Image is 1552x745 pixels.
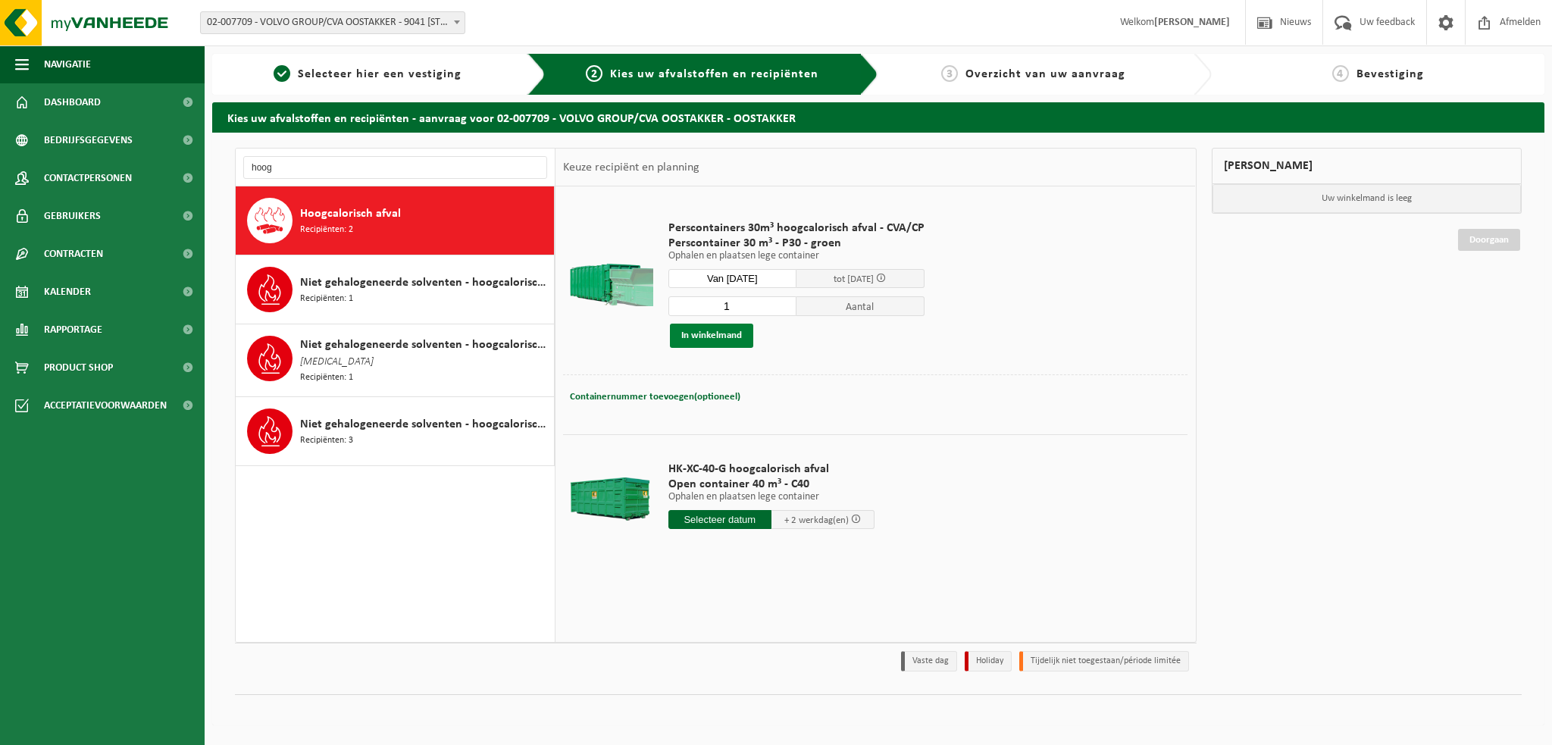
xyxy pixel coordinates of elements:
[300,354,374,371] span: [MEDICAL_DATA]
[236,186,555,255] button: Hoogcalorisch afval Recipiënten: 2
[668,236,925,251] span: Perscontainer 30 m³ - P30 - groen
[236,397,555,466] button: Niet gehalogeneerde solventen - hoogcalorisch in kleinverpakking Recipiënten: 3
[44,159,132,197] span: Contactpersonen
[668,269,796,288] input: Selecteer datum
[200,11,465,34] span: 02-007709 - VOLVO GROUP/CVA OOSTAKKER - 9041 OOSTAKKER, SMALLEHEERWEG 31
[668,477,875,492] span: Open container 40 m³ - C40
[274,65,290,82] span: 1
[668,251,925,261] p: Ophalen en plaatsen lege container
[555,149,707,186] div: Keuze recipiënt en planning
[1212,148,1522,184] div: [PERSON_NAME]
[784,515,849,525] span: + 2 werkdag(en)
[44,273,91,311] span: Kalender
[300,274,550,292] span: Niet gehalogeneerde solventen - hoogcalorisch in 200lt-vat
[44,197,101,235] span: Gebruikers
[300,223,353,237] span: Recipiënten: 2
[668,462,875,477] span: HK-XC-40-G hoogcalorisch afval
[298,68,462,80] span: Selecteer hier een vestiging
[236,324,555,397] button: Niet gehalogeneerde solventen - hoogcalorisch in IBC [MEDICAL_DATA] Recipiënten: 1
[44,387,167,424] span: Acceptatievoorwaarden
[44,349,113,387] span: Product Shop
[668,492,875,502] p: Ophalen en plaatsen lege container
[965,651,1012,671] li: Holiday
[965,68,1125,80] span: Overzicht van uw aanvraag
[796,296,925,316] span: Aantal
[586,65,602,82] span: 2
[300,371,353,385] span: Recipiënten: 1
[236,255,555,324] button: Niet gehalogeneerde solventen - hoogcalorisch in 200lt-vat Recipiënten: 1
[1458,229,1520,251] a: Doorgaan
[941,65,958,82] span: 3
[1154,17,1230,28] strong: [PERSON_NAME]
[44,45,91,83] span: Navigatie
[1019,651,1189,671] li: Tijdelijk niet toegestaan/période limitée
[610,68,818,80] span: Kies uw afvalstoffen en recipiënten
[44,121,133,159] span: Bedrijfsgegevens
[220,65,515,83] a: 1Selecteer hier een vestiging
[1332,65,1349,82] span: 4
[670,324,753,348] button: In winkelmand
[901,651,957,671] li: Vaste dag
[834,274,874,284] span: tot [DATE]
[668,221,925,236] span: Perscontainers 30m³ hoogcalorisch afval - CVA/CP
[243,156,547,179] input: Materiaal zoeken
[201,12,465,33] span: 02-007709 - VOLVO GROUP/CVA OOSTAKKER - 9041 OOSTAKKER, SMALLEHEERWEG 31
[44,311,102,349] span: Rapportage
[300,434,353,448] span: Recipiënten: 3
[300,415,550,434] span: Niet gehalogeneerde solventen - hoogcalorisch in kleinverpakking
[300,336,550,354] span: Niet gehalogeneerde solventen - hoogcalorisch in IBC
[568,387,742,408] button: Containernummer toevoegen(optioneel)
[212,102,1544,132] h2: Kies uw afvalstoffen en recipiënten - aanvraag voor 02-007709 - VOLVO GROUP/CVA OOSTAKKER - OOSTA...
[300,292,353,306] span: Recipiënten: 1
[668,510,771,529] input: Selecteer datum
[570,392,740,402] span: Containernummer toevoegen(optioneel)
[1212,184,1522,213] p: Uw winkelmand is leeg
[1356,68,1424,80] span: Bevestiging
[300,205,401,223] span: Hoogcalorisch afval
[44,83,101,121] span: Dashboard
[44,235,103,273] span: Contracten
